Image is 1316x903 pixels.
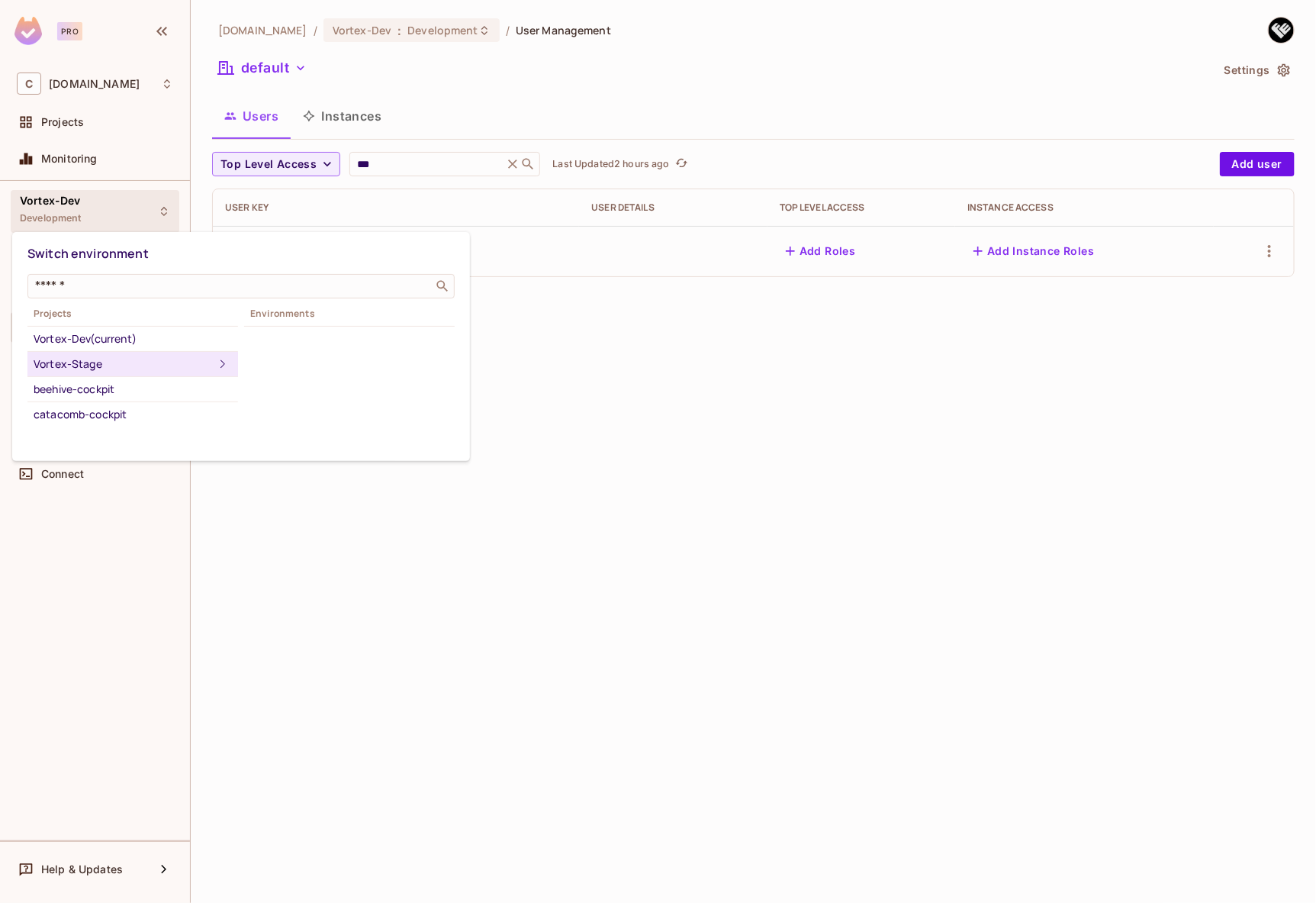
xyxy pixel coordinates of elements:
[34,380,232,398] div: beehive-cockpit
[34,355,214,373] div: Vortex-Stage
[27,308,238,320] span: Projects
[34,330,232,348] div: Vortex-Dev (current)
[34,405,232,424] div: catacomb-cockpit
[27,245,149,262] span: Switch environment
[244,308,455,320] span: Environments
